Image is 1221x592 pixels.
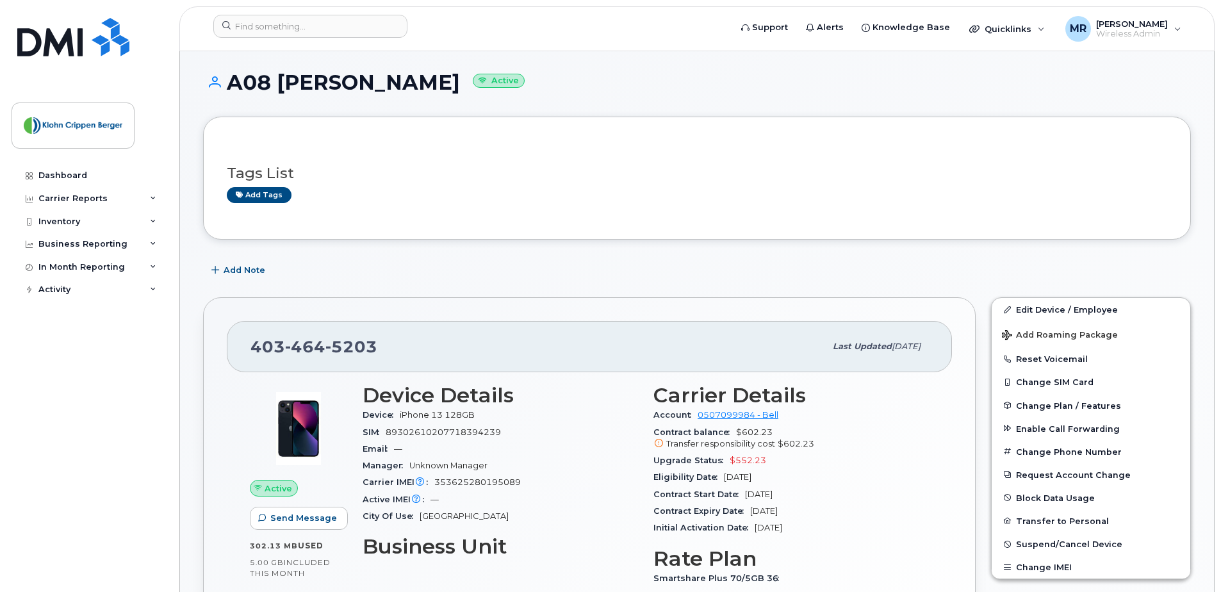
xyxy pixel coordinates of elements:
small: Active [473,74,525,88]
img: image20231002-3703462-1ig824h.jpeg [260,390,337,467]
span: Carrier IMEI [363,477,434,487]
span: City Of Use [363,511,420,521]
span: Send Message [270,512,337,524]
span: $602.23 [778,439,814,448]
span: Alerts [817,21,844,34]
span: [DATE] [745,489,773,499]
a: Edit Device / Employee [992,298,1190,321]
span: Enable Call Forwarding [1016,423,1120,433]
div: Muhammad Raza [1056,16,1190,42]
h3: Rate Plan [653,547,929,570]
span: 302.13 MB [250,541,298,550]
span: [DATE] [755,523,782,532]
span: Smartshare Plus 70/5GB 36 [653,573,785,583]
span: Support [752,21,788,34]
button: Change Plan / Features [992,394,1190,417]
span: Eligibility Date [653,472,724,482]
span: $552.23 [730,456,766,465]
span: Upgrade Status [653,456,730,465]
button: Add Roaming Package [992,321,1190,347]
span: MR [1070,21,1086,37]
span: Last updated [833,341,892,351]
span: used [298,541,324,550]
span: 5.00 GB [250,558,284,567]
h3: Carrier Details [653,384,929,407]
h1: A08 [PERSON_NAME] [203,71,1191,94]
span: [DATE] [892,341,921,351]
span: — [430,495,439,504]
span: Device [363,410,400,420]
button: Reset Voicemail [992,347,1190,370]
button: Request Account Change [992,463,1190,486]
button: Enable Call Forwarding [992,417,1190,440]
div: Quicklinks [960,16,1054,42]
span: [DATE] [724,472,751,482]
span: SIM [363,427,386,437]
span: $602.23 [653,427,929,450]
span: Transfer responsibility cost [666,439,775,448]
span: Change Plan / Features [1016,400,1121,410]
span: Quicklinks [985,24,1031,34]
a: Knowledge Base [853,15,959,40]
span: Active [265,482,292,495]
button: Transfer to Personal [992,509,1190,532]
input: Find something... [213,15,407,38]
span: included this month [250,557,331,579]
span: Email [363,444,394,454]
span: Suspend/Cancel Device [1016,539,1122,549]
button: Change SIM Card [992,370,1190,393]
a: Support [732,15,797,40]
span: Add Roaming Package [1002,330,1118,342]
span: Wireless Admin [1096,29,1168,39]
span: [PERSON_NAME] [1096,19,1168,29]
span: Contract Expiry Date [653,506,750,516]
span: Knowledge Base [873,21,950,34]
button: Add Note [203,259,276,282]
span: 5203 [325,337,377,356]
span: [DATE] [750,506,778,516]
span: [GEOGRAPHIC_DATA] [420,511,509,521]
h3: Tags List [227,165,1167,181]
span: 464 [285,337,325,356]
span: Account [653,410,698,420]
span: Manager [363,461,409,470]
button: Change Phone Number [992,440,1190,463]
span: — [394,444,402,454]
span: iPhone 13 128GB [400,410,475,420]
span: 403 [250,337,377,356]
span: Contract balance [653,427,736,437]
span: Add Note [224,264,265,276]
a: 0507099984 - Bell [698,410,778,420]
button: Block Data Usage [992,486,1190,509]
button: Suspend/Cancel Device [992,532,1190,555]
span: 353625280195089 [434,477,521,487]
span: Contract Start Date [653,489,745,499]
a: Add tags [227,187,291,203]
a: Alerts [797,15,853,40]
button: Change IMEI [992,555,1190,579]
button: Send Message [250,507,348,530]
h3: Device Details [363,384,638,407]
span: Active IMEI [363,495,430,504]
h3: Business Unit [363,535,638,558]
span: Unknown Manager [409,461,488,470]
span: Initial Activation Date [653,523,755,532]
span: 89302610207718394239 [386,427,501,437]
